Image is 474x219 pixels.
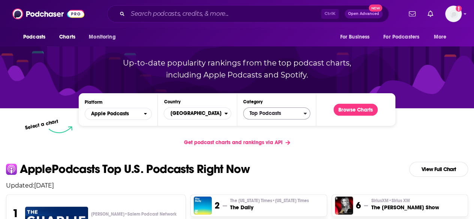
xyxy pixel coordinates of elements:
[85,108,152,120] h2: Platforms
[378,30,430,44] button: open menu
[230,204,309,211] h3: The Daily
[243,107,310,119] button: Categories
[85,108,152,120] button: open menu
[178,133,296,152] a: Get podcast charts and rankings via API
[388,198,410,203] span: • Sirius XM
[128,8,321,20] input: Search podcasts, credits, & more...
[6,164,17,174] img: apple Icon
[445,6,462,22] img: User Profile
[434,32,447,42] span: More
[94,8,380,57] p: Podcast Charts & Rankings
[59,32,75,42] span: Charts
[244,107,304,120] span: Top Podcasts
[371,204,439,211] h3: The [PERSON_NAME] Show
[230,198,309,204] span: The [US_STATE] Times
[383,32,419,42] span: For Podcasters
[215,200,220,211] h3: 2
[84,30,125,44] button: open menu
[272,198,309,203] span: • [US_STATE] Times
[335,197,353,215] img: The Megyn Kelly Show
[25,118,59,131] p: Select a chart
[369,4,382,12] span: New
[445,6,462,22] span: Logged in as joey.bonafede
[49,126,72,133] img: select arrow
[124,212,176,217] span: • Salem Podcast Network
[23,32,45,42] span: Podcasts
[18,30,55,44] button: open menu
[230,198,309,204] p: The New York Times • New York Times
[91,111,129,116] span: Apple Podcasts
[321,9,339,19] span: Ctrl K
[89,32,115,42] span: Monitoring
[340,32,369,42] span: For Business
[107,5,389,22] div: Search podcasts, credits, & more...
[348,12,379,16] span: Open Advanced
[371,198,410,204] span: SiriusXM
[91,211,176,217] span: [PERSON_NAME]
[345,9,383,18] button: Open AdvancedNew
[335,30,379,44] button: open menu
[12,7,84,21] img: Podchaser - Follow, Share and Rate Podcasts
[91,211,180,217] p: Charlie Kirk • Salem Podcast Network
[409,162,468,177] a: View Full Chart
[425,7,436,20] a: Show notifications dropdown
[20,163,250,175] p: Apple Podcasts Top U.S. Podcasts Right Now
[445,6,462,22] button: Show profile menu
[429,30,456,44] button: open menu
[371,198,439,204] p: SiriusXM • Sirius XM
[184,139,283,146] span: Get podcast charts and rankings via API
[108,57,366,81] p: Up-to-date popularity rankings from the top podcast charts, including Apple Podcasts and Spotify.
[333,104,378,116] button: Browse Charts
[54,30,80,44] a: Charts
[456,6,462,12] svg: Add a profile image
[356,200,361,211] h3: 6
[164,107,224,120] span: [GEOGRAPHIC_DATA]
[406,7,419,20] a: Show notifications dropdown
[164,107,231,119] button: Countries
[371,198,439,211] a: SiriusXM•Sirius XMThe [PERSON_NAME] Show
[230,198,309,211] a: The [US_STATE] Times•[US_STATE] TimesThe Daily
[194,197,212,215] img: The Daily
